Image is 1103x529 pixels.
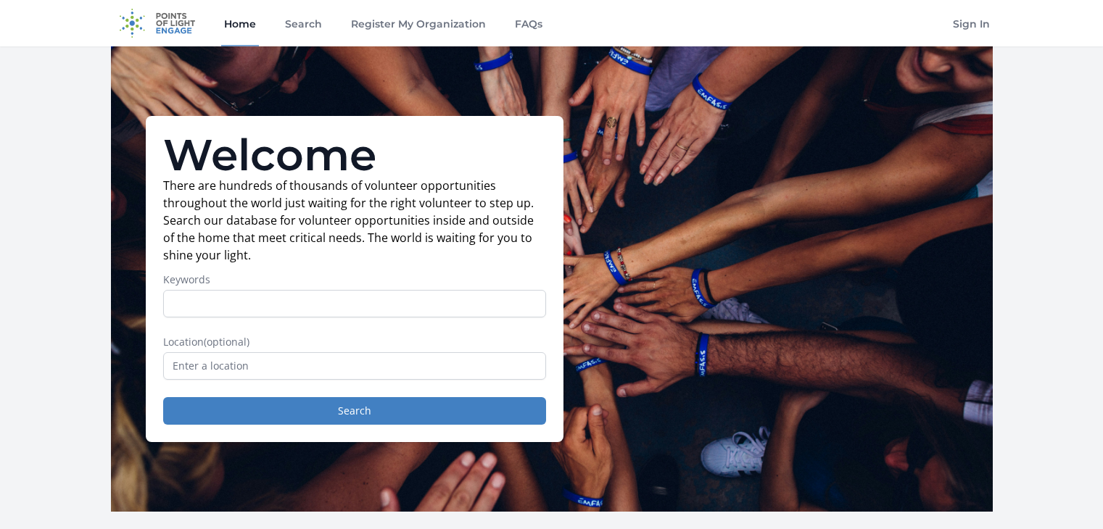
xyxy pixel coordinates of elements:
input: Enter a location [163,352,546,380]
label: Location [163,335,546,349]
p: There are hundreds of thousands of volunteer opportunities throughout the world just waiting for ... [163,177,546,264]
label: Keywords [163,272,546,287]
button: Search [163,397,546,425]
span: (optional) [204,335,249,349]
h1: Welcome [163,133,546,177]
